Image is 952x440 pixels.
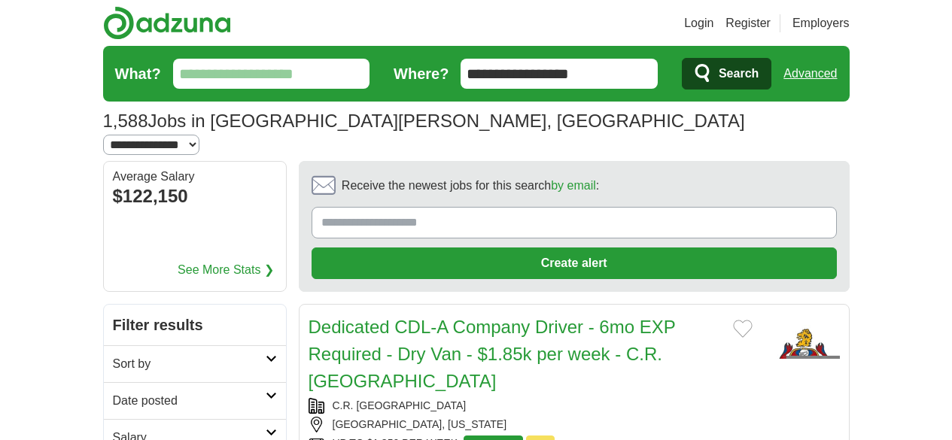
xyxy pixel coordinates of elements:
[104,382,286,419] a: Date posted
[765,314,840,370] img: C.R. England logo
[792,14,850,32] a: Employers
[103,6,231,40] img: Adzuna logo
[684,14,713,32] a: Login
[103,108,148,135] span: 1,588
[783,59,837,89] a: Advanced
[113,171,277,183] div: Average Salary
[342,177,599,195] span: Receive the newest jobs for this search :
[103,111,745,131] h1: Jobs in [GEOGRAPHIC_DATA][PERSON_NAME], [GEOGRAPHIC_DATA]
[113,183,277,210] div: $122,150
[333,399,467,411] a: C.R. [GEOGRAPHIC_DATA]
[725,14,771,32] a: Register
[551,179,596,192] a: by email
[682,58,771,90] button: Search
[309,317,676,391] a: Dedicated CDL-A Company Driver - 6mo EXP Required - Dry Van - $1.85k per week - C.R. [GEOGRAPHIC_...
[733,320,753,338] button: Add to favorite jobs
[113,392,266,410] h2: Date posted
[115,62,161,85] label: What?
[104,345,286,382] a: Sort by
[178,261,274,279] a: See More Stats ❯
[394,62,449,85] label: Where?
[113,355,266,373] h2: Sort by
[312,247,837,279] button: Create alert
[719,59,759,89] span: Search
[104,305,286,345] h2: Filter results
[309,417,753,432] div: [GEOGRAPHIC_DATA], [US_STATE]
